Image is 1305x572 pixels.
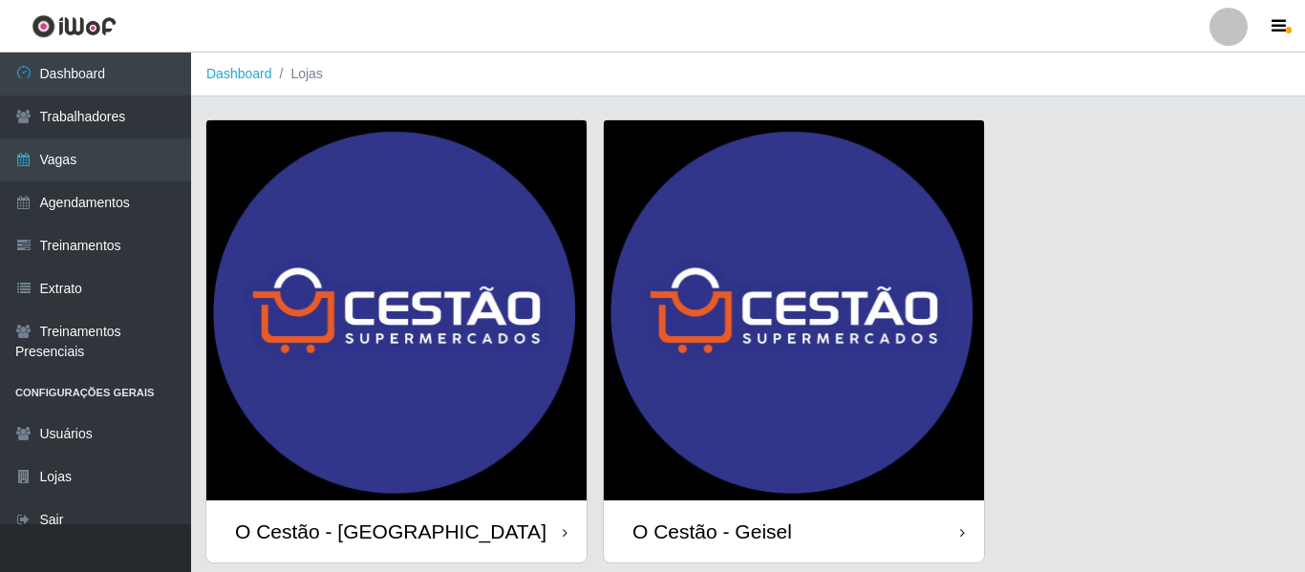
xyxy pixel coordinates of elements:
[191,53,1305,96] nav: breadcrumb
[604,120,984,562] a: O Cestão - Geisel
[32,14,117,38] img: CoreUI Logo
[272,64,323,84] li: Lojas
[235,519,546,543] div: O Cestão - [GEOGRAPHIC_DATA]
[206,120,587,500] img: cardImg
[206,120,587,562] a: O Cestão - [GEOGRAPHIC_DATA]
[206,66,272,81] a: Dashboard
[604,120,984,500] img: cardImg
[632,519,792,543] div: O Cestão - Geisel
